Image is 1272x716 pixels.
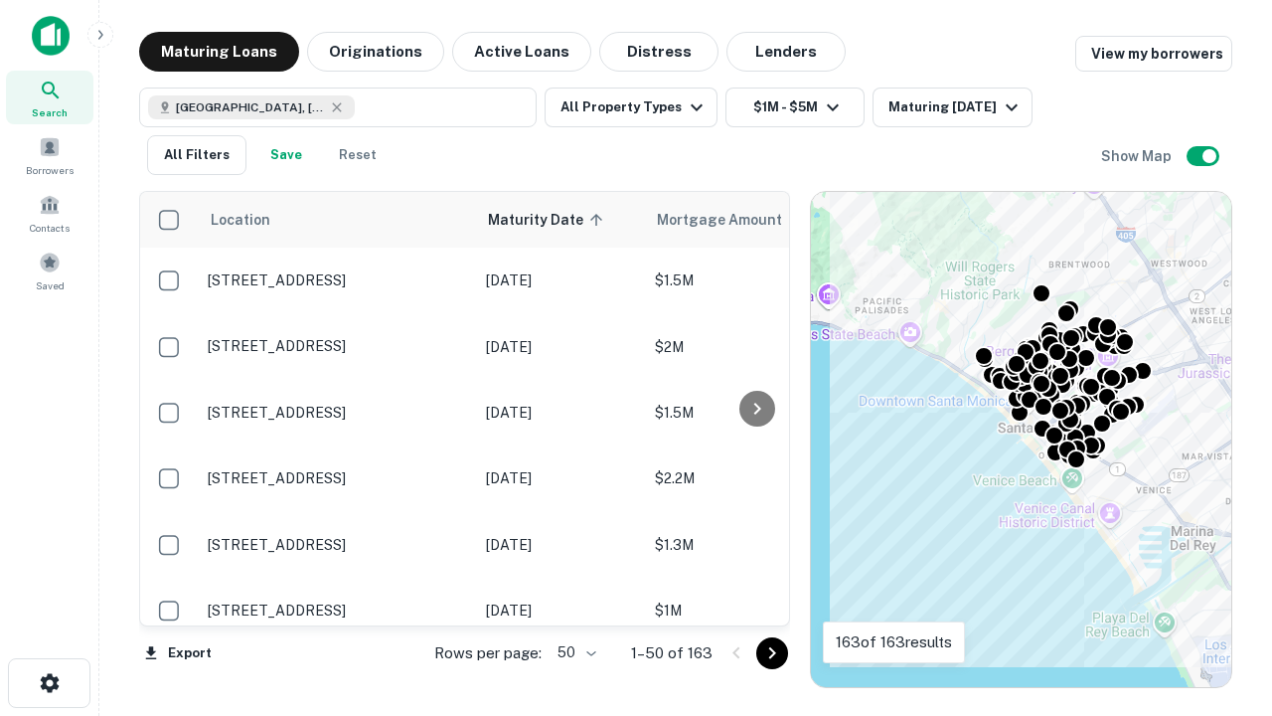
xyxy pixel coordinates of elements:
button: All Filters [147,135,246,175]
button: Go to next page [756,637,788,669]
span: [GEOGRAPHIC_DATA], [GEOGRAPHIC_DATA], [GEOGRAPHIC_DATA] [176,98,325,116]
p: [STREET_ADDRESS] [208,469,466,487]
button: $1M - $5M [725,88,865,127]
p: [DATE] [486,534,635,556]
button: Reset [326,135,390,175]
div: 50 [550,638,599,667]
span: Saved [36,277,65,293]
p: 1–50 of 163 [631,641,713,665]
p: [DATE] [486,600,635,622]
p: $2.2M [655,467,854,489]
th: Mortgage Amount [645,192,864,248]
iframe: Chat Widget [1173,557,1272,652]
button: Lenders [726,32,846,72]
p: $1.5M [655,402,854,424]
th: Location [198,192,476,248]
button: Maturing Loans [139,32,299,72]
p: $2M [655,336,854,358]
p: 163 of 163 results [836,630,952,654]
p: Rows per page: [434,641,542,665]
p: [DATE] [486,402,635,424]
th: Maturity Date [476,192,645,248]
span: Search [32,104,68,120]
img: capitalize-icon.png [32,16,70,56]
h6: Show Map [1101,145,1175,167]
button: Maturing [DATE] [873,88,1033,127]
button: All Property Types [545,88,717,127]
span: Mortgage Amount [657,208,808,232]
p: [STREET_ADDRESS] [208,602,466,620]
button: Distress [599,32,718,72]
span: Location [210,208,270,232]
button: [GEOGRAPHIC_DATA], [GEOGRAPHIC_DATA], [GEOGRAPHIC_DATA] [139,88,537,127]
button: Originations [307,32,444,72]
button: Save your search to get updates of matches that match your search criteria. [254,135,318,175]
p: [DATE] [486,467,635,489]
a: Search [6,71,93,124]
div: Maturing [DATE] [888,95,1024,119]
span: Contacts [30,220,70,236]
a: Contacts [6,186,93,240]
p: $1M [655,600,854,622]
button: Export [139,638,217,668]
span: Borrowers [26,162,74,178]
p: [DATE] [486,269,635,291]
p: [STREET_ADDRESS] [208,404,466,422]
p: $1.5M [655,269,854,291]
div: 0 0 [811,192,1231,687]
p: $1.3M [655,534,854,556]
a: Saved [6,244,93,297]
p: [STREET_ADDRESS] [208,271,466,289]
button: Active Loans [452,32,591,72]
a: View my borrowers [1075,36,1232,72]
p: [STREET_ADDRESS] [208,337,466,355]
span: Maturity Date [488,208,609,232]
a: Borrowers [6,128,93,182]
p: [DATE] [486,336,635,358]
p: [STREET_ADDRESS] [208,536,466,554]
